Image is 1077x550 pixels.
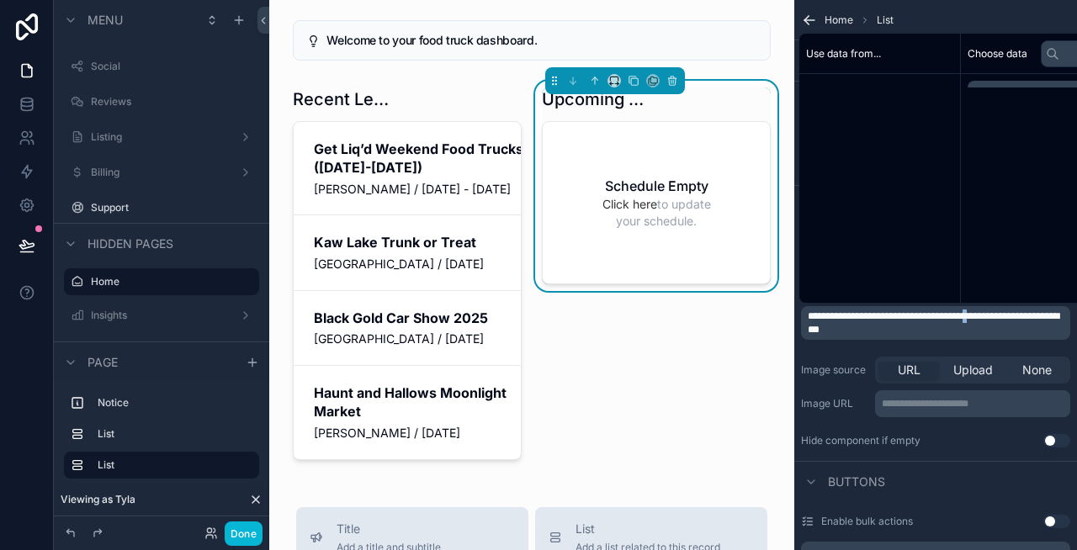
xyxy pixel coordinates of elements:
[61,493,135,506] span: Viewing as Tyla
[801,306,1070,340] div: scrollable content
[825,13,853,27] span: Home
[576,521,720,537] span: List
[225,521,263,546] button: Done
[801,434,920,447] div: Hide component if empty
[91,60,256,73] label: Social
[91,130,232,144] label: Listing
[542,87,645,111] h1: Upcoming Schedule
[98,396,252,410] label: Notice
[98,458,246,472] label: List
[821,515,913,528] label: Enable bulk actions
[91,275,249,288] label: Home
[91,166,232,179] label: Billing
[877,13,894,27] span: List
[91,95,256,108] label: Reviews
[88,235,173,252] span: Hidden pages
[91,309,232,322] label: Insights
[98,427,252,441] label: List
[806,47,881,61] span: Use data from...
[953,362,993,378] span: Upload
[337,521,441,537] span: Title
[898,362,920,378] span: URL
[88,12,123,29] span: Menu
[875,390,1070,417] div: scrollable content
[801,397,868,410] label: Image URL
[605,176,708,196] h2: Schedule Empty
[801,363,868,377] label: Image source
[1022,362,1052,378] span: None
[602,197,657,211] a: Click here
[968,47,1027,61] span: Choose data
[91,201,256,214] label: Support
[828,473,885,490] span: Buttons
[54,382,269,495] div: scrollable content
[597,196,716,230] span: to update your schedule.
[88,354,118,371] span: Page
